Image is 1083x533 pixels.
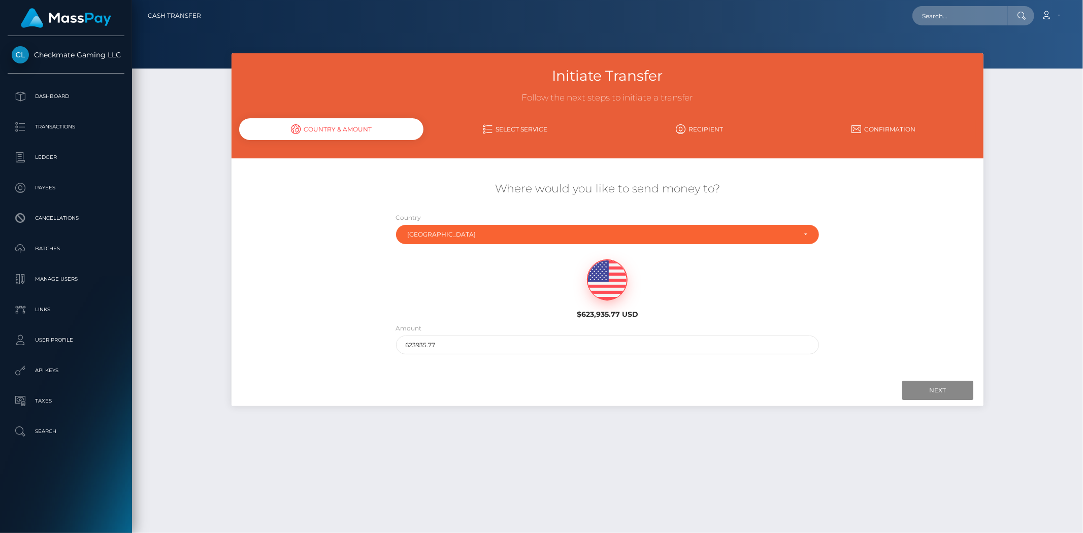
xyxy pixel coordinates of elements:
p: Transactions [12,119,120,135]
a: Select Service [423,120,608,138]
p: Payees [12,180,120,195]
a: Recipient [607,120,792,138]
label: Country [396,213,421,222]
p: Dashboard [12,89,120,104]
img: USD.png [587,260,627,301]
input: Amount to send in USD (Maximum: 623935.77) [396,336,819,354]
a: Links [8,297,124,322]
p: Manage Users [12,272,120,287]
button: United States [396,225,819,244]
p: Cancellations [12,211,120,226]
p: API Keys [12,363,120,378]
div: Country & Amount [239,118,423,140]
label: Amount [396,324,422,333]
a: Batches [8,236,124,261]
a: Search [8,419,124,444]
input: Next [902,381,973,400]
a: Manage Users [8,266,124,292]
a: Ledger [8,145,124,170]
p: User Profile [12,332,120,348]
p: Ledger [12,150,120,165]
h3: Initiate Transfer [239,66,976,86]
a: Dashboard [8,84,124,109]
a: API Keys [8,358,124,383]
h3: Follow the next steps to initiate a transfer [239,92,976,104]
h5: Where would you like to send money to? [239,181,976,197]
div: [GEOGRAPHIC_DATA] [408,230,796,239]
a: Cash Transfer [148,5,201,26]
a: Transactions [8,114,124,140]
a: Payees [8,175,124,201]
input: Search... [912,6,1008,25]
img: Checkmate Gaming LLC [12,46,29,63]
p: Links [12,302,120,317]
img: MassPay Logo [21,8,111,28]
span: Checkmate Gaming LLC [8,50,124,59]
a: Taxes [8,388,124,414]
p: Search [12,424,120,439]
h6: $623,935.77 USD [511,310,704,319]
a: Cancellations [8,206,124,231]
a: User Profile [8,327,124,353]
p: Taxes [12,393,120,409]
a: Confirmation [792,120,976,138]
p: Batches [12,241,120,256]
